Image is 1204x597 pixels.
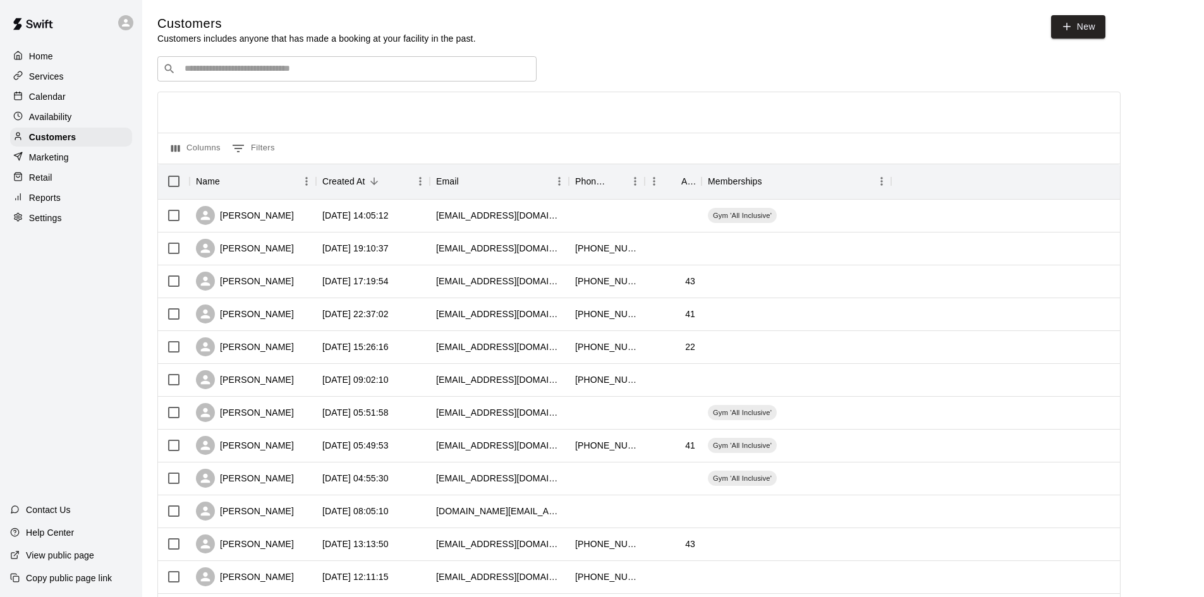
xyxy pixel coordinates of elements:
button: Sort [608,172,626,190]
div: 2025-10-07 04:55:30 [322,472,389,485]
a: Home [10,47,132,66]
div: Memberships [708,164,762,199]
div: +18014004860 [575,570,638,583]
div: [PERSON_NAME] [196,469,294,488]
div: mrj23ruiz76@gmail.com [436,472,562,485]
p: Services [29,70,64,83]
a: Services [10,67,132,86]
p: Copy public page link [26,572,112,584]
a: Settings [10,208,132,227]
div: 2025-10-01 12:11:15 [322,570,389,583]
div: +14356890225 [575,373,638,386]
div: +18019462025 [575,439,638,452]
div: Gym 'All Inclusive' [708,405,777,420]
button: Menu [297,172,316,191]
div: Name [196,164,220,199]
div: [PERSON_NAME] [196,370,294,389]
div: +14358496725 [575,242,638,255]
div: Gym 'All Inclusive' [708,208,777,223]
p: Marketing [29,151,69,164]
button: Menu [626,172,645,191]
div: Marketing [10,148,132,167]
div: 2025-10-02 13:13:50 [322,538,389,550]
div: [PERSON_NAME] [196,436,294,455]
div: mattfudd@gmail.com [436,275,562,287]
a: New [1051,15,1105,39]
button: Menu [645,172,664,191]
div: [PERSON_NAME] [196,305,294,323]
p: Help Center [26,526,74,539]
div: 22 [685,341,695,353]
p: View public page [26,549,94,562]
div: [PERSON_NAME] [196,534,294,553]
button: Menu [411,172,430,191]
div: 2025-10-10 19:10:37 [322,242,389,255]
div: nazzitay8@yahoo.com [436,308,562,320]
div: Gym 'All Inclusive' [708,471,777,486]
p: Customers includes anyone that has made a booking at your facility in the past. [157,32,476,45]
div: eevazcon@gmail.com [436,406,562,419]
div: [PERSON_NAME] [196,502,294,521]
button: Sort [762,172,780,190]
div: 2025-10-07 05:49:53 [322,439,389,452]
div: kiraeastwood@yahoo.com [436,538,562,550]
div: [PERSON_NAME] [196,337,294,356]
div: +16824728911 [575,538,638,550]
div: Email [436,164,459,199]
div: 2025-10-07 05:51:58 [322,406,389,419]
div: [PERSON_NAME] [196,206,294,225]
div: cjkartchner@gmail.com [436,242,562,255]
div: Age [681,164,695,199]
div: Name [190,164,316,199]
div: [PERSON_NAME] [196,403,294,422]
div: kayman.hulse99@gmail.com [436,209,562,222]
button: Sort [459,172,477,190]
div: Gym 'All Inclusive' [708,438,777,453]
div: shakespearcole@gmail.com [436,373,562,386]
div: Created At [322,164,365,199]
p: Home [29,50,53,63]
div: 2025-10-11 14:05:12 [322,209,389,222]
div: Created At [316,164,430,199]
div: cindyerueckert@gmail.com [436,570,562,583]
button: Sort [220,172,238,190]
button: Select columns [168,138,224,159]
span: Gym 'All Inclusive' [708,440,777,450]
button: Menu [872,172,891,191]
p: Contact Us [26,504,71,516]
div: 41 [685,308,695,320]
div: Age [645,164,702,199]
div: Phone Number [569,164,645,199]
span: Gym 'All Inclusive' [708,473,777,483]
button: Show filters [229,138,278,159]
p: Settings [29,212,62,224]
a: Retail [10,168,132,187]
p: Reports [29,191,61,204]
p: Retail [29,171,52,184]
div: 43 [685,275,695,287]
div: Search customers by name or email [157,56,537,81]
span: Gym 'All Inclusive' [708,210,777,220]
a: Reports [10,188,132,207]
div: Email [430,164,569,199]
div: [PERSON_NAME] [196,567,294,586]
a: Availability [10,107,132,126]
p: Customers [29,131,76,143]
div: +18018916560 [575,275,638,287]
a: Calendar [10,87,132,106]
div: nryker06@gmail.com [436,341,562,353]
div: +18016643640 [575,341,638,353]
div: 41 [685,439,695,452]
div: 2025-10-07 15:26:16 [322,341,389,353]
div: [PERSON_NAME] [196,272,294,291]
div: +18015585227 [575,308,638,320]
div: 2025-10-07 09:02:10 [322,373,389,386]
button: Menu [550,172,569,191]
span: Gym 'All Inclusive' [708,407,777,418]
